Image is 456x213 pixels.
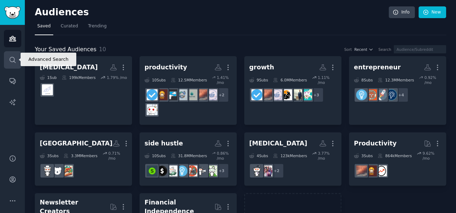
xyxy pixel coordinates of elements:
img: Procrastinationism [376,165,387,176]
div: 8 Sub s [354,75,373,85]
span: Trending [88,23,106,30]
span: Recent [354,47,367,52]
img: freelance_forhire [196,165,207,176]
img: MakeMoney [206,165,217,176]
span: 10 [99,46,106,53]
div: [MEDICAL_DATA] [40,63,98,72]
img: ADHD [166,89,177,100]
img: selfhelp [281,89,292,100]
div: 3 Sub s [354,151,373,161]
div: + 4 [394,87,408,102]
img: ProductivityGeeks [176,89,187,100]
div: + 2 [214,87,229,102]
span: Saved [37,23,51,30]
div: 199k Members [62,75,96,80]
img: AskAnAustralian [52,165,63,176]
div: 1 Sub [40,75,57,80]
img: Entrepreneur [356,89,367,100]
img: australia [42,165,53,176]
div: 10 Sub s [144,75,166,85]
img: sidehustle [156,165,167,176]
div: + 3 [214,163,229,178]
img: Testosterone [42,84,53,95]
div: [GEOGRAPHIC_DATA] [40,139,112,148]
div: 864k Members [378,151,412,161]
div: 3 Sub s [40,151,59,161]
a: Saved [35,21,53,35]
div: Search [378,47,391,52]
img: getdisciplined [251,89,262,100]
div: + 3 [309,87,324,102]
div: 12.3M Members [378,75,414,85]
img: Entrepreneur [176,165,187,176]
img: Productivitycafe [366,165,377,176]
div: side hustle [144,139,183,148]
img: selfimprovementday [196,89,207,100]
img: SelfImprovementTalk [301,89,312,100]
div: 1.11 % /mo [318,75,336,85]
div: growth [249,63,274,72]
div: 12.5M Members [171,75,207,85]
div: productivity [144,63,187,72]
img: GummySearch logo [4,6,21,19]
div: 10 Sub s [144,151,166,161]
a: growth9Subs6.0MMembers1.11% /mo+3SelfImprovementTalkmanprovementselfhelpDecidingToBeBetterselfimp... [244,56,341,125]
span: Curated [61,23,78,30]
img: passive_income [186,165,197,176]
div: 0.71 % /mo [108,151,127,161]
div: 0.92 % /mo [424,75,441,85]
img: SweepstakesSideHustle [147,165,158,176]
div: 1.41 % /mo [217,75,232,85]
img: EntrepreneurRideAlong [366,89,377,100]
div: 3.77 % /mo [318,151,336,161]
input: Audience/Subreddit [394,45,446,53]
a: Productivity3Subs864kMembers9.62% /moProcrastinationismProductivitycafeselfimprovementday [349,132,446,186]
a: side hustle10Subs31.8MMembers0.86% /mo+3MakeMoneyfreelance_forhirepassive_incomeEntrepreneurthesi... [139,132,237,186]
img: Alzheimers [251,165,262,176]
img: selfimprovementday [261,89,272,100]
img: startups [376,89,387,100]
img: thesidehustle [166,165,177,176]
img: productivity [147,104,158,115]
div: Productivity [354,139,396,148]
div: 6.0M Members [273,75,307,85]
img: ProductivityAI [186,89,197,100]
div: Sort [344,47,352,52]
img: manprovement [291,89,302,100]
div: 0.86 % /mo [217,151,232,161]
h2: Audiences [35,7,389,18]
div: [MEDICAL_DATA] [249,139,307,148]
div: 9 Sub s [249,75,268,85]
img: AgingParents [261,165,272,176]
a: Info [389,6,415,18]
div: entrepreneur [354,63,401,72]
img: Entrepreneurship [386,89,397,100]
div: + 2 [269,163,284,178]
div: 1.79 % /mo [107,75,127,80]
img: Productivitycafe [156,89,167,100]
div: 3.3M Members [64,151,97,161]
a: Curated [58,21,81,35]
a: Trending [86,21,109,35]
img: DecidingToBeBetter [206,89,217,100]
div: 9.62 % /mo [422,151,441,161]
span: Your Saved Audiences [35,45,97,54]
button: Recent [354,47,373,52]
img: DecidingToBeBetter [271,89,282,100]
img: selfimprovementday [356,165,367,176]
div: 123k Members [273,151,307,161]
img: getdisciplined [147,89,158,100]
div: 31.8M Members [171,151,207,161]
a: [GEOGRAPHIC_DATA]3Subs3.3MMembers0.71% /moaussieAskAnAustralianaustralia [35,132,132,186]
a: New [418,6,446,18]
img: aussie [62,165,73,176]
div: 4 Sub s [249,151,268,161]
a: productivity10Subs12.5MMembers1.41% /mo+2DecidingToBeBetterselfimprovementdayProductivityAIProduc... [139,56,237,125]
a: [MEDICAL_DATA]4Subs123kMembers3.77% /mo+2AgingParentsAlzheimers [244,132,341,186]
a: entrepreneur8Subs12.3MMembers0.92% /mo+4EntrepreneurshipstartupsEntrepreneurRideAlongEntrepreneur [349,56,446,125]
a: [MEDICAL_DATA]1Sub199kMembers1.79% /moTestosterone [35,56,132,125]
